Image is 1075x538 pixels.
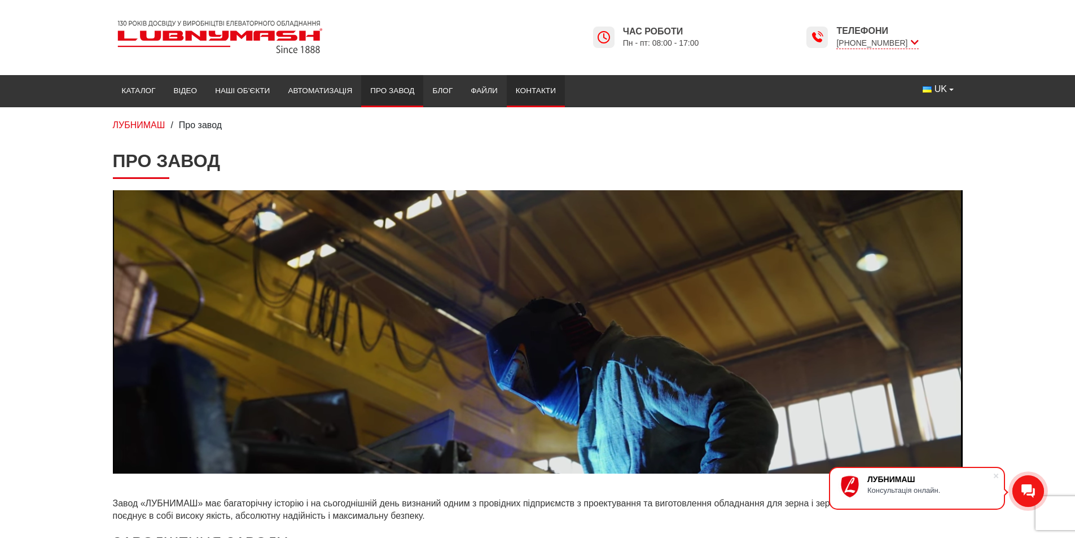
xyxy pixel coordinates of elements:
img: Lubnymash time icon [597,30,611,44]
span: / [170,120,173,130]
a: Про завод [361,78,423,103]
button: UK [914,78,962,100]
a: Відео [165,78,207,103]
span: Пн - пт: 08:00 - 17:00 [623,38,699,49]
a: ЛУБНИМАШ [113,120,165,130]
img: Lubnymash [113,16,327,58]
a: Контакти [507,78,565,103]
div: Консультація онлайн. [867,486,993,495]
a: Наші об’єкти [206,78,279,103]
img: Українська [923,86,932,93]
img: Lubnymash time icon [810,30,824,44]
a: Блог [423,78,462,103]
a: Каталог [113,78,165,103]
span: UK [934,83,947,95]
div: ЛУБНИМАШ [867,475,993,484]
h1: Про завод [113,150,963,178]
span: [PHONE_NUMBER] [836,37,918,49]
a: Файли [462,78,507,103]
p: Завод «ЛУБНИМАШ» має багаторічну історію і на сьогоднішній день визнаний одним з провідних підпри... [113,497,963,523]
span: Телефони [836,25,918,37]
span: Про завод [179,120,222,130]
a: Автоматизація [279,78,361,103]
span: Час роботи [623,25,699,38]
